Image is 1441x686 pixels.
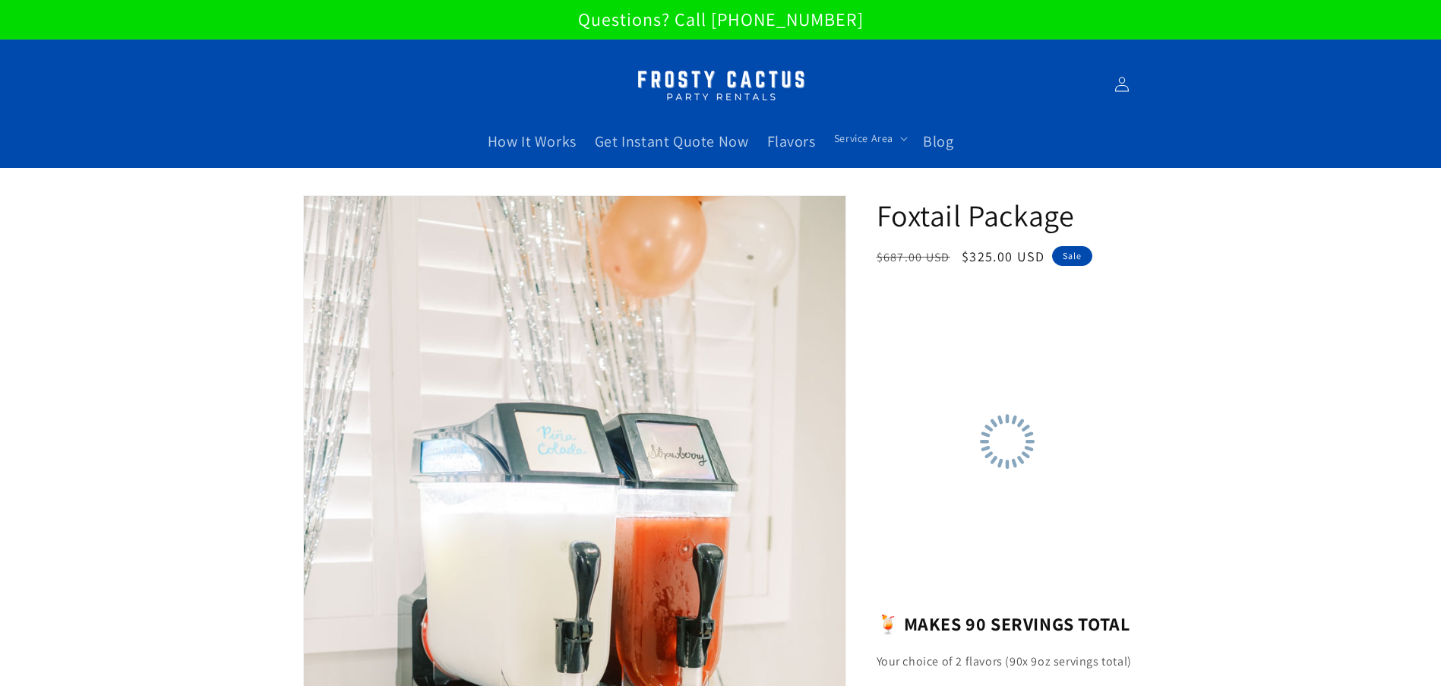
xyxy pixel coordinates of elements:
span: Blog [923,131,953,151]
span: Service Area [834,131,893,145]
b: 🍹 MAKES 90 SERVINGS TOTAL [877,612,1130,636]
a: Flavors [758,122,825,160]
span: Flavors [767,131,816,151]
a: How It Works [479,122,586,160]
span: How It Works [488,131,577,151]
s: $687.00 USD [877,249,950,265]
span: Your choice of 2 flavors (90x 9oz servings total) [877,653,1132,669]
a: Get Instant Quote Now [586,122,758,160]
span: Get Instant Quote Now [595,131,749,151]
summary: Service Area [825,122,914,154]
h1: Foxtail Package [877,195,1139,235]
span: Sale [1052,246,1092,266]
span: $325.00 USD [962,248,1044,265]
img: Margarita Machine Rental in Scottsdale, Phoenix, Tempe, Chandler, Gilbert, Mesa and Maricopa [626,61,816,109]
a: Blog [914,122,962,160]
